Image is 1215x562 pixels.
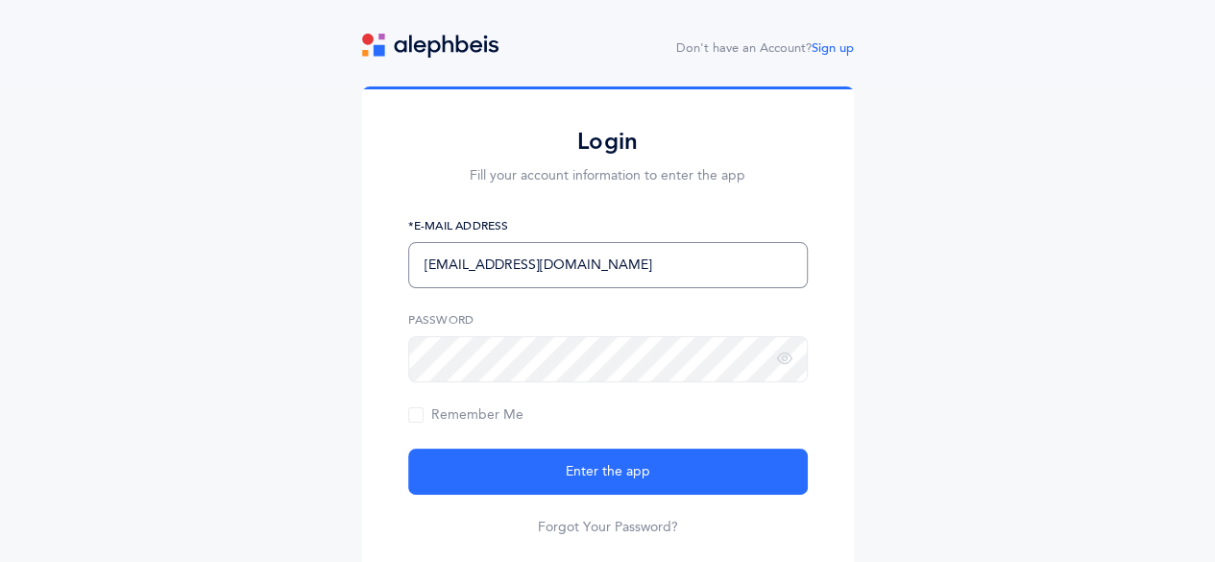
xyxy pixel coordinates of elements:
label: *E-Mail Address [408,217,808,234]
div: Don't have an Account? [676,39,854,59]
a: Sign up [812,41,854,55]
a: Forgot Your Password? [538,518,678,537]
img: logo.svg [362,34,498,58]
span: Remember Me [408,407,523,423]
button: Enter the app [408,449,808,495]
h2: Login [408,127,808,157]
label: Password [408,311,808,329]
p: Fill your account information to enter the app [408,166,808,186]
span: Enter the app [566,462,650,482]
